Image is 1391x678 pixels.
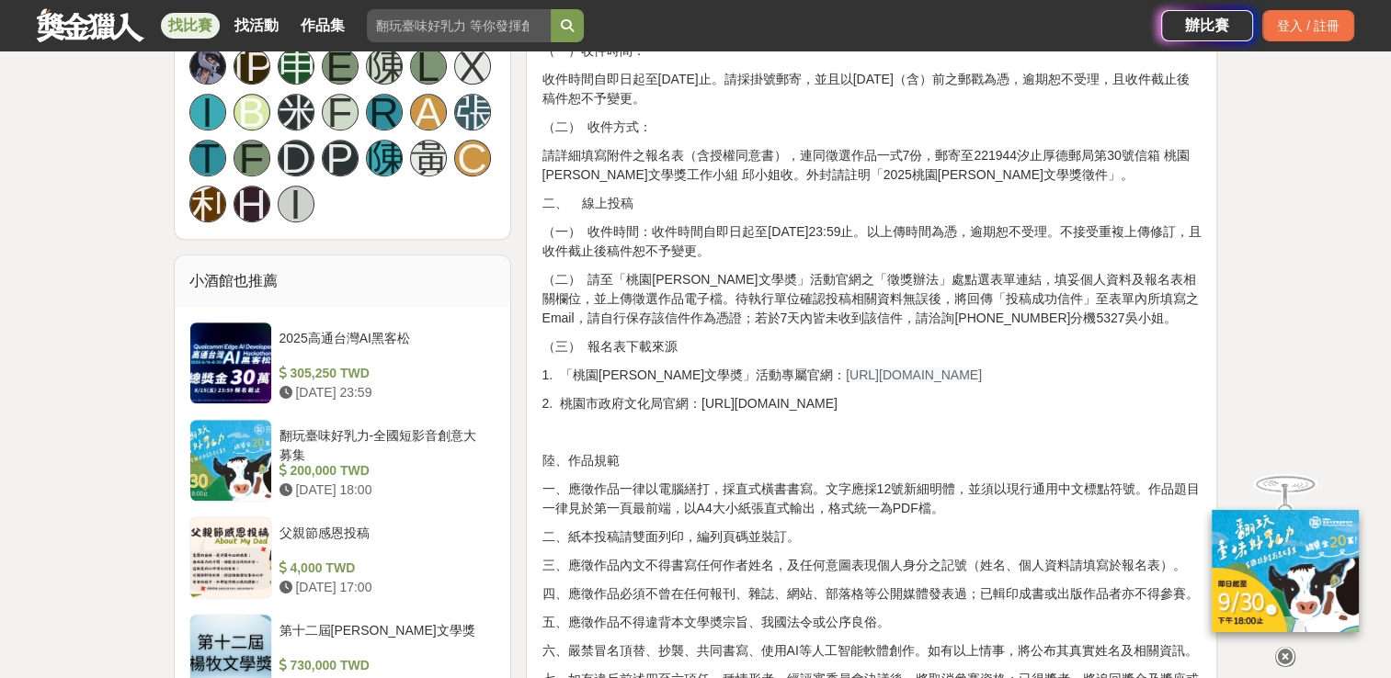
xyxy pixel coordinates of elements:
[410,48,447,85] a: L
[1262,10,1354,41] div: 登入 / 註冊
[542,556,1202,575] p: 三、應徵作品內文不得書寫任何作者姓名，及任何意圖表現個人身分之記號（姓名、個人資料請填寫於報名表）。
[234,94,270,130] a: B
[1161,10,1253,41] a: 辦比賽
[542,70,1202,108] p: 收件時間自即日起至[DATE]止。請採掛號郵寄，並且以[DATE]（含）前之郵戳為憑，逾期恕不受理，且收件截止後稿件恕不予變更。
[279,656,489,675] div: 730,000 TWD
[542,480,1202,518] p: 一、應徵作品一律以電腦繕打，採直式橫書書寫。文字應採12號新細明體，並須以現行通用中文標點符號。作品題目一律見於第一頁最前端，以A4大小紙張直式輸出，格式統一為PDF檔。
[234,48,270,85] a: [PERSON_NAME]
[279,383,489,402] div: [DATE] 23:59
[410,140,447,176] a: 黃
[189,516,496,599] a: 父親節感恩投稿 4,000 TWD [DATE] 17:00
[454,94,491,130] a: 張
[279,480,489,500] div: [DATE] 18:00
[189,322,496,404] a: 2025高通台灣AI黑客松 305,250 TWD [DATE] 23:59
[366,140,403,176] a: 陳
[542,366,1202,385] p: 1. 「桃園[PERSON_NAME]文學奬」活動專屬官網：
[542,613,1202,632] p: 五、應徵作品不得違背本文學奬宗旨、我國法令或公序良俗。
[189,94,226,130] a: I
[234,186,270,222] a: H
[189,48,226,85] a: Avatar
[542,584,1202,604] p: 四、應徵作品必須不曾在任何報刊、雜誌、網站、部落格等公開媒體發表過；已輯印成書或出版作品者亦不得參賽。
[190,49,225,84] img: Avatar
[189,186,226,222] a: 利
[278,140,314,176] a: D
[279,621,489,656] div: 第十二屆[PERSON_NAME]文學獎
[278,48,314,85] a: 申
[542,146,1202,185] p: 請詳細填寫附件之報名表（含授權同意書），連同徵選作品一式7份，郵寄至221944汐止厚德郵局第30號信箱 桃園[PERSON_NAME]文學獎工作小組 邱小姐收。外封請註明「2025桃園[PER...
[279,426,489,461] div: 翻玩臺味好乳力-全國短影音創意大募集
[279,364,489,383] div: 305,250 TWD
[366,48,403,85] a: 陳
[161,13,220,39] a: 找比賽
[175,255,511,307] div: 小酒館也推薦
[279,578,489,597] div: [DATE] 17:00
[1212,510,1359,632] img: ff197300-f8ee-455f-a0ae-06a3645bc375.jpg
[542,118,1202,137] p: （二） 收件方式：
[279,461,489,480] div: 200,000 TWD
[542,451,1202,470] p: 陸、作品規範
[542,270,1202,328] p: （二） 請至「桃園[PERSON_NAME]文學奬」活動官網之「徵獎辦法」處點選表單連結，填妥個人資料及報名表相關欄位，並上傳徵選作品電子檔。待執行單位確認投稿相關資料無誤後，將回傳「投稿成功信...
[542,194,1202,213] p: 二、 線上投稿
[367,9,551,42] input: 翻玩臺味好乳力 等你發揮創意！
[542,641,1202,661] p: 六、嚴禁冒名頂替、抄襲、共同書寫、使用AI等人工智能軟體創作。如有以上情事，將公布其真實姓名及相關資訊。
[366,94,403,130] a: R
[322,48,359,85] a: E
[279,559,489,578] div: 4,000 TWD
[234,140,270,176] a: F
[542,222,1202,261] p: （一） 收件時間：收件時間自即日起至[DATE]23:59止。以上傳時間為憑，逾期恕不受理。不接受重複上傳修訂，且收件截止後稿件恕不予變更。
[279,524,489,559] div: 父親節感恩投稿
[279,329,489,364] div: 2025高通台灣AI黑客松
[846,367,982,382] span: [URL][DOMAIN_NAME]
[454,48,491,85] a: X
[227,13,286,39] a: 找活動
[542,337,1202,356] p: （三） 報名表下載來源
[278,186,314,222] a: I
[454,140,491,176] a: C
[278,94,314,130] a: 米
[542,527,1202,547] p: 二、紙本投稿請雙面列印，編列頁碼並裝訂。
[322,140,359,176] a: P
[189,419,496,502] a: 翻玩臺味好乳力-全國短影音創意大募集 200,000 TWD [DATE] 18:00
[189,140,226,176] a: T
[410,94,447,130] a: A
[542,394,1202,413] p: 2. 桃園市政府文化局官網：[URL][DOMAIN_NAME]
[322,94,359,130] a: F
[293,13,352,39] a: 作品集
